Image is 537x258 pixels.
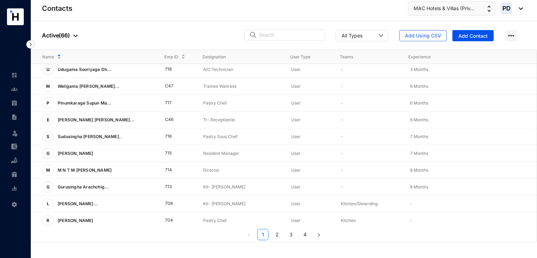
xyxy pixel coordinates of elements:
[341,200,399,207] p: Kitchen/Stewrding
[73,35,78,37] img: dropdown-black.8e83cc76930a90b1a4fdb6d089b7bf3a.svg
[203,133,280,140] p: Pastry Sous Chef
[58,117,134,122] span: [PERSON_NAME] [PERSON_NAME]...
[410,134,428,139] span: 7 Months
[341,167,399,174] p: -
[11,114,17,120] img: contract-unselected.99e2b2107c0a7dd48938.svg
[164,53,178,60] span: Emp ID
[42,3,72,13] p: Contacts
[154,61,192,78] td: 718
[341,83,399,90] p: -
[271,229,282,240] li: 2
[46,185,50,189] span: G
[47,118,49,122] span: E
[487,6,491,12] img: up-down-arrow.74152d26bf9780fbf563ca9c90304185.svg
[410,218,412,223] span: -
[341,217,399,224] p: Kitchen
[203,83,280,90] p: Trainee Waitress
[154,145,192,162] td: 715
[153,50,191,64] th: Emp ID
[11,130,18,137] img: leave-unselected.2934df6273408c3f84d9.svg
[342,32,363,39] div: All Types
[203,217,280,224] p: Pastry Chef
[6,167,22,181] li: Gratuity
[58,134,122,139] span: Sudusingha [PERSON_NAME]..
[341,150,399,157] p: -
[243,229,255,240] button: left
[58,184,109,189] span: Gurusingha Arachchig...
[26,40,35,49] img: nav-icon-right.af6afadce00d159da59955279c43614e.svg
[46,135,49,139] span: S
[203,200,280,207] p: Kit- [PERSON_NAME]
[58,67,112,72] span: Udugama Sooriyage Dh...
[410,100,428,106] span: 6 Months
[154,195,192,212] td: 708
[258,229,268,240] a: 1
[410,184,428,189] span: 8 Months
[154,212,192,229] td: 704
[46,101,49,105] span: P
[329,50,397,64] th: Teams
[203,150,280,157] p: Resident Manager
[405,32,441,39] span: Add Using CSV
[154,112,192,128] td: C46
[11,201,17,208] img: settings-unselected.1febfda315e6e19643a1.svg
[291,67,301,72] span: User
[291,100,301,106] span: User
[313,229,324,240] li: Next Page
[399,30,447,41] button: Add Using CSV
[410,67,428,72] span: 3 Months
[203,116,280,123] p: Tr- Receptionist
[410,201,412,206] span: -
[11,100,17,106] img: payroll-unselected.b590312f920e76f0c668.svg
[46,218,49,223] span: R
[154,78,192,95] td: C47
[410,167,428,173] span: 8 Months
[502,5,510,11] span: PD
[410,151,428,156] span: 7 Months
[203,167,280,174] p: Director
[203,100,280,107] p: Pastry Chef
[341,116,399,123] p: -
[452,30,494,41] button: Add Contact
[154,128,192,145] td: 716
[336,30,388,41] button: All Types
[341,66,399,73] p: -
[300,229,310,240] a: 4
[291,117,301,122] span: User
[291,167,301,173] span: User
[6,96,22,110] li: Payroll
[279,50,329,64] th: User Type
[291,84,301,89] span: User
[11,72,17,78] img: home-unselected.a29eae3204392db15eaf.svg
[6,153,22,167] li: Loan
[46,67,50,72] span: U
[259,30,320,40] input: Search
[341,100,399,107] p: -
[257,229,268,240] li: 1
[6,68,22,82] li: Home
[47,202,49,206] span: L
[291,134,301,139] span: User
[154,179,192,195] td: 713
[341,133,399,140] p: -
[42,31,78,40] p: Active ( 66 )
[46,168,50,172] span: M
[53,215,96,226] p: [PERSON_NAME]
[6,110,22,124] li: Contracts
[291,151,301,156] span: User
[313,229,324,240] button: right
[249,31,257,38] img: search.8ce656024d3affaeffe32e5b30621cb7.svg
[285,229,296,240] li: 3
[286,229,296,240] a: 3
[203,184,280,191] p: Kit- [PERSON_NAME]
[243,229,255,240] li: Previous Page
[397,50,466,64] th: Experience
[11,171,17,178] img: gratuity-unselected.a8c340787eea3cf492d7.svg
[42,53,54,60] span: Name
[58,100,112,106] span: Pinumkarage Supun Ma...
[408,1,495,15] button: MAC Hotels & Villas (Priv...
[458,33,488,40] span: Add Contact
[11,157,17,164] img: loan-unselected.d74d20a04637f2d15ab5.svg
[6,82,22,96] li: Contacts
[53,148,96,159] p: [PERSON_NAME]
